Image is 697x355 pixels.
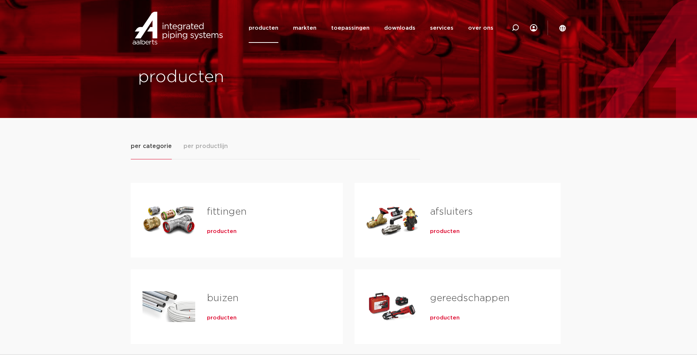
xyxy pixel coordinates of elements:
a: buizen [207,293,238,303]
a: services [430,13,453,43]
a: markten [293,13,316,43]
h1: producten [138,66,345,89]
a: over ons [468,13,493,43]
a: fittingen [207,207,246,217]
a: afsluiters [430,207,473,217]
a: producten [249,13,278,43]
a: downloads [384,13,415,43]
nav: Menu [249,13,493,43]
div: my IPS [530,13,537,43]
a: producten [207,314,237,322]
a: producten [430,228,460,235]
a: toepassingen [331,13,370,43]
a: producten [207,228,237,235]
a: producten [430,314,460,322]
span: per productlijn [183,142,228,151]
a: gereedschappen [430,293,509,303]
span: per categorie [131,142,172,151]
